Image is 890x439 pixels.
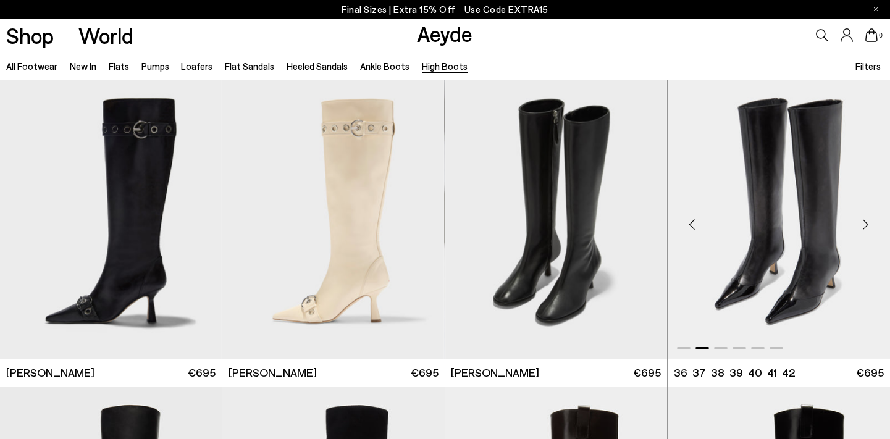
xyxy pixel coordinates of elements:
img: Catherine High Sock Boots [445,80,667,359]
img: Alexis Dual-Tone High Boots [668,80,890,359]
a: Pumps [141,61,169,72]
span: Navigate to /collections/ss25-final-sizes [464,4,548,15]
span: €695 [856,365,884,380]
div: 2 / 6 [668,80,890,359]
div: Previous slide [674,206,711,243]
span: 0 [878,32,884,39]
a: 0 [865,28,878,42]
a: Loafers [181,61,212,72]
span: €695 [633,365,661,380]
div: 2 / 6 [222,80,443,359]
img: Vivian Eyelet High Boots [444,80,666,359]
img: Catherine High Sock Boots [667,80,889,359]
a: Aeyde [417,20,472,46]
div: 1 / 6 [222,80,444,359]
li: 38 [711,365,724,380]
div: Next slide [847,206,884,243]
a: World [78,25,133,46]
a: Shop [6,25,54,46]
a: [PERSON_NAME] €695 [445,359,667,387]
a: Flats [109,61,129,72]
ul: variant [674,365,791,380]
li: 40 [748,365,762,380]
div: 4 / 6 [667,80,889,359]
a: Next slide Previous slide [445,80,667,359]
a: Ankle Boots [360,61,409,72]
li: 36 [674,365,687,380]
li: 37 [692,365,706,380]
a: High Boots [422,61,468,72]
li: 39 [729,365,743,380]
a: 6 / 6 1 / 6 2 / 6 3 / 6 4 / 6 5 / 6 6 / 6 1 / 6 Next slide Previous slide [222,80,444,359]
a: Flat Sandals [225,61,274,72]
div: 3 / 6 [445,80,667,359]
a: Heeled Sandals [287,61,348,72]
span: [PERSON_NAME] [451,365,539,380]
p: Final Sizes | Extra 15% Off [342,2,548,17]
span: [PERSON_NAME] [229,365,317,380]
span: Filters [855,61,881,72]
a: Next slide Previous slide [668,80,890,359]
div: 2 / 6 [444,80,666,359]
a: 36 37 38 39 40 41 42 €695 [668,359,890,387]
span: [PERSON_NAME] [6,365,94,380]
span: €695 [411,365,439,380]
li: 42 [782,365,795,380]
span: €695 [188,365,216,380]
a: New In [70,61,96,72]
a: [PERSON_NAME] €695 [222,359,444,387]
img: Vivian Eyelet High Boots [222,80,444,359]
a: All Footwear [6,61,57,72]
li: 41 [767,365,777,380]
